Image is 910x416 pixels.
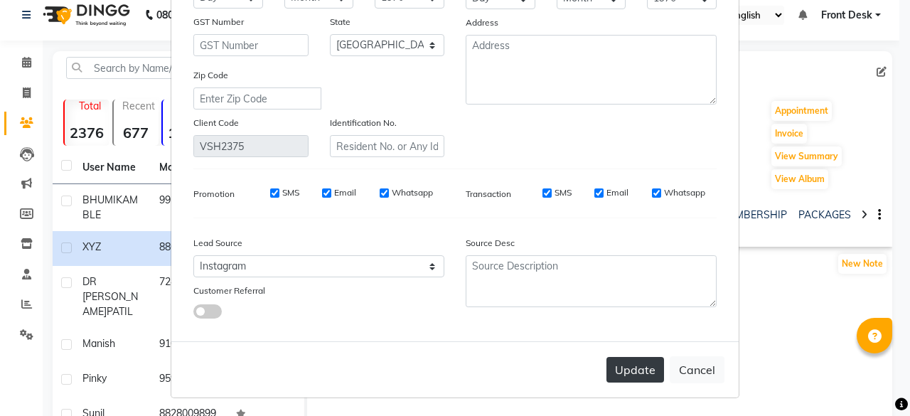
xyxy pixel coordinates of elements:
button: Cancel [670,356,724,383]
label: Zip Code [193,69,228,82]
input: Enter Zip Code [193,87,321,110]
input: Resident No. or Any Id [330,135,445,157]
button: Update [606,357,664,383]
label: Whatsapp [392,186,433,199]
input: GST Number [193,34,309,56]
label: Lead Source [193,237,242,250]
label: State [330,16,350,28]
label: Identification No. [330,117,397,129]
label: Client Code [193,117,239,129]
label: SMS [555,186,572,199]
label: Customer Referral [193,284,265,297]
label: GST Number [193,16,244,28]
label: Source Desc [466,237,515,250]
label: Address [466,16,498,29]
label: Whatsapp [664,186,705,199]
input: Client Code [193,135,309,157]
label: Transaction [466,188,511,201]
label: Email [606,186,628,199]
label: Promotion [193,188,235,201]
label: Email [334,186,356,199]
label: SMS [282,186,299,199]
